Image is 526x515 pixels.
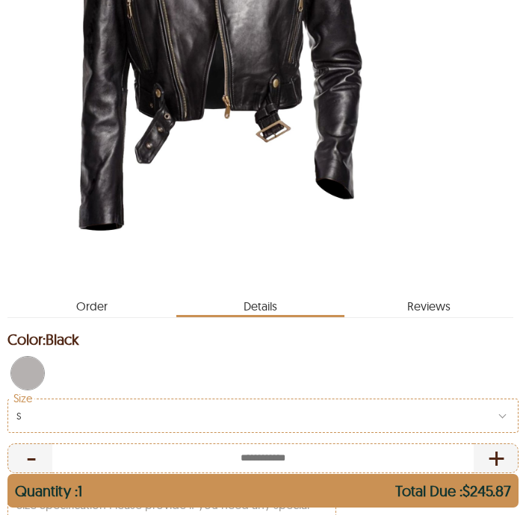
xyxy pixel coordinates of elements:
[7,291,176,315] span: Order
[10,393,35,405] label: Size
[395,481,511,508] div: Total Due : $245.87
[7,353,48,393] div: Black
[7,399,519,433] div: Size
[474,443,519,473] div: Increase Quantity of Item
[176,291,345,317] span: Details
[16,408,22,423] span: S
[344,291,513,315] span: reviews
[7,443,52,473] div: Decrease Quantity of Item
[7,327,519,352] h2: Selected Color: by Black
[15,481,82,508] div: Quantity : 1
[46,330,79,349] span: Black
